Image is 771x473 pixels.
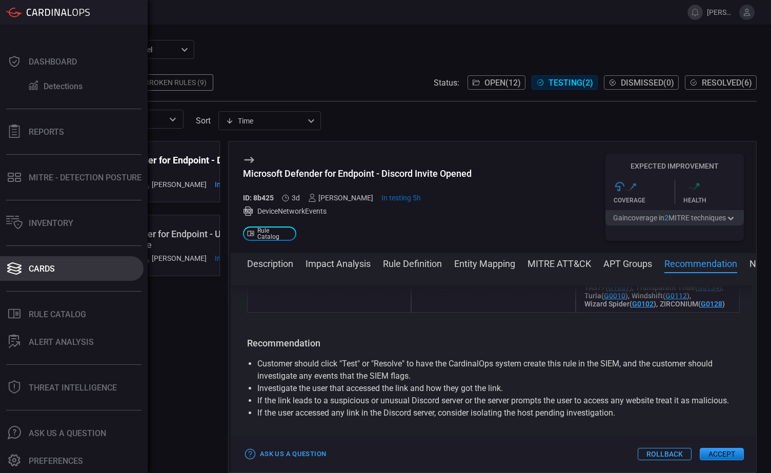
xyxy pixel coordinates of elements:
button: Description [247,257,293,269]
span: Dismissed ( 0 ) [621,78,674,88]
div: Health [683,197,744,204]
button: Resolved(6) [685,75,757,90]
span: Status: [434,78,459,88]
div: DeviceNetworkEvents [243,206,472,216]
div: Microsoft Defender for Endpoint - URL File in Outlook's Cache [76,229,255,250]
div: MITRE - Detection Posture [29,173,141,182]
div: Coverage [614,197,675,204]
div: Time [226,116,305,126]
span: Sep 17, 2025 5:57 AM [381,194,421,202]
li: Customer should click "Test" or "Resolve" to have the CardinalOps system create this rule in the ... [257,358,729,382]
h5: ID: 8b425 [243,194,274,202]
div: Rule Catalog [29,310,86,319]
span: 2 [664,214,668,222]
div: Cards [29,264,55,274]
span: ZIRCONIUM ( ) [660,300,725,308]
h3: Recommendation [247,337,740,349]
button: Gaincoverage in2MITRE techniques [605,210,744,225]
span: Open ( 12 ) [484,78,521,88]
div: Ask Us A Question [29,428,106,438]
div: Microsoft Defender for Endpoint - Discord Invite Opened [243,168,472,179]
div: Reports [29,127,64,137]
div: [PERSON_NAME] [141,180,207,189]
span: Sep 17, 2025 5:57 AM [215,180,255,189]
button: Ask Us a Question [243,446,329,462]
span: Sep 17, 2025 5:57 AM [215,254,255,262]
div: Threat Intelligence [29,383,117,393]
button: Rule Definition [383,257,442,269]
div: Dashboard [29,57,77,67]
span: [PERSON_NAME].[PERSON_NAME] [707,8,735,16]
div: [PERSON_NAME] [308,194,373,202]
li: If the link leads to a suspicious or unusual Discord server or the server prompts the user to acc... [257,395,729,407]
a: G0102 [632,300,654,308]
li: Investigate the user that accessed the link and how they got the link. [257,382,729,395]
button: Recommendation [664,257,737,269]
div: Broken Rules (9) [138,74,213,91]
div: Microsoft Defender for Endpoint - Discord Invite Opened [76,155,255,176]
label: sort [196,116,211,126]
button: Testing(2) [532,75,598,90]
button: Open [166,112,180,127]
button: Impact Analysis [306,257,371,269]
button: MITRE ATT&CK [527,257,591,269]
button: APT Groups [603,257,652,269]
div: ALERT ANALYSIS [29,337,94,347]
div: Inventory [29,218,73,228]
a: G0128 [701,300,722,308]
button: Open(12) [468,75,525,90]
button: Accept [700,448,744,460]
li: If the user accessed any link in the Discord server, consider isolating the host pending investig... [257,407,729,419]
div: Preferences [29,456,83,466]
h5: Expected Improvement [605,162,744,170]
span: Testing ( 2 ) [549,78,593,88]
button: Dismissed(0) [604,75,679,90]
span: Rule Catalog [257,228,292,240]
button: Rollback [638,448,692,460]
span: Sep 14, 2025 1:01 AM [292,194,300,202]
span: Wizard Spider ( ) [584,300,656,308]
button: Entity Mapping [454,257,515,269]
div: Detections [44,81,83,91]
span: Resolved ( 6 ) [702,78,752,88]
div: [PERSON_NAME] [141,254,207,262]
